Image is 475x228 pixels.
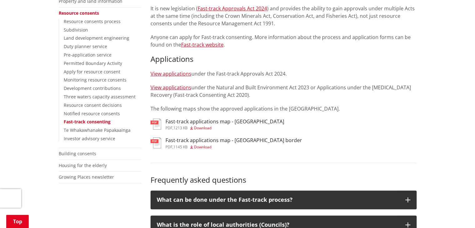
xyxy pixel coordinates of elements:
a: Building consents [59,151,96,156]
a: Housing for the elderly [59,162,107,168]
a: Resource consents process [64,18,121,24]
h3: Fast-track applications map - [GEOGRAPHIC_DATA] [166,119,284,125]
a: Land development engineering [64,35,129,41]
a: Fast-track website [181,41,224,48]
span: Download [194,125,211,131]
a: Apply for resource consent [64,69,120,75]
a: Three waters capacity assessment [64,94,136,100]
p: What can be done under the Fast-track process? [157,197,399,203]
a: View applications [151,70,191,77]
p: under the Fast-track Approvals Act 2024. [151,70,417,77]
p: What is the role of local authorities (Councils)? [157,222,399,228]
div: , [166,126,284,130]
a: Fast-track applications map - [GEOGRAPHIC_DATA] border pdf,1145 KB Download [151,137,302,149]
span: Download [194,144,211,150]
h3: Fast-track applications map - [GEOGRAPHIC_DATA] border [166,137,302,143]
a: Resource consents [59,10,99,16]
p: Anyone can apply for Fast-track consenting. More information about the process and application fo... [151,33,417,48]
a: Investor advisory service [64,136,115,141]
a: Development contributions [64,85,121,91]
a: Fast-track applications map - [GEOGRAPHIC_DATA] pdf,1213 KB Download [151,119,284,130]
button: What can be done under the Fast-track process? [151,191,417,209]
img: document-pdf.svg [151,137,161,148]
a: Top [6,215,29,228]
a: Monitoring resource consents [64,77,126,83]
p: It is new legislation ( ) and provides the ability to gain approvals under multiple Acts at the s... [151,5,417,27]
a: Te Whakawhanake Papakaainga [64,127,131,133]
div: , [166,145,302,149]
iframe: Messenger Launcher [446,202,469,224]
a: Permitted Boundary Activity [64,60,122,66]
a: Pre-application service [64,52,111,58]
span: pdf [166,125,172,131]
img: document-pdf.svg [151,119,161,130]
a: Resource consent decisions [64,102,122,108]
span: 1213 KB [173,125,188,131]
h3: Frequently asked questions [151,176,417,185]
h3: Applications [151,55,417,64]
a: Duty planner service [64,43,107,49]
p: under the Natural and Built Environment Act 2023 or Applications under the [MEDICAL_DATA] Recover... [151,84,417,99]
a: Fast-track consenting [64,119,111,125]
a: Notified resource consents [64,111,120,116]
a: Growing Places newsletter [59,174,114,180]
span: pdf [166,144,172,150]
a: Fast-track Approvals Act 2024 [198,5,267,12]
span: 1145 KB [173,144,188,150]
p: The following maps show the approved applications in the [GEOGRAPHIC_DATA]. [151,105,417,112]
a: Subdivision [64,27,88,33]
a: View applications [151,84,191,91]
